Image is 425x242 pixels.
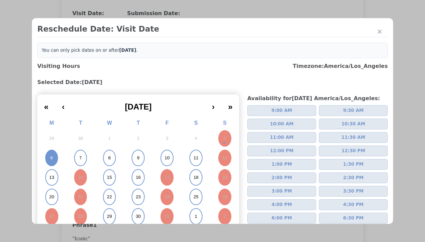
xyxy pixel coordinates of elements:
[210,148,239,168] button: October 12, 2025
[247,199,316,210] button: 4:00 PM
[247,132,316,143] button: 11:00 AM
[181,187,210,207] button: October 25, 2025
[137,155,139,161] abbr: October 9, 2025
[319,172,388,183] button: 2:30 PM
[221,97,239,112] button: »
[195,213,197,219] abbr: November 1, 2025
[49,135,54,142] abbr: September 29, 2025
[194,194,199,200] abbr: October 25, 2025
[95,168,124,187] button: October 15, 2025
[210,168,239,187] button: October 19, 2025
[342,148,365,154] span: 12:30 PM
[205,97,221,112] button: ›
[319,186,388,197] button: 3:30 PM
[271,161,292,168] span: 1:00 PM
[341,134,365,141] span: 11:30 AM
[271,174,292,181] span: 2:00 PM
[270,121,294,127] span: 10:00 AM
[153,187,181,207] button: October 24, 2025
[319,159,388,170] button: 1:30 PM
[270,134,294,141] span: 11:00 AM
[166,135,168,142] abbr: October 3, 2025
[247,146,316,156] button: 12:00 PM
[165,120,169,126] abbr: Friday
[181,168,210,187] button: October 18, 2025
[95,207,124,226] button: October 29, 2025
[247,94,388,103] h3: Availability for [DATE] America/Los_Angeles :
[37,187,66,207] button: October 20, 2025
[37,148,66,168] button: October 6, 2025
[66,148,95,168] button: October 7, 2025
[78,194,83,200] abbr: October 21, 2025
[247,213,316,224] button: 6:00 PM
[319,132,388,143] button: 11:30 AM
[124,129,153,148] button: October 2, 2025
[55,97,71,112] button: ‹
[271,188,292,195] span: 3:00 PM
[319,119,388,129] button: 10:30 AM
[137,120,140,126] abbr: Thursday
[210,129,239,148] button: October 5, 2025
[343,107,364,114] span: 9:30 AM
[271,107,292,114] span: 9:00 AM
[79,155,82,161] abbr: October 7, 2025
[271,215,292,221] span: 6:00 PM
[124,148,153,168] button: October 9, 2025
[37,97,55,112] button: «
[343,174,364,181] span: 2:30 PM
[319,213,388,224] button: 6:30 PM
[343,161,364,168] span: 1:30 PM
[247,186,316,197] button: 3:00 PM
[319,105,388,116] button: 9:30 AM
[78,213,83,219] abbr: October 28, 2025
[119,48,136,53] b: [DATE]
[223,135,226,142] abbr: October 5, 2025
[137,135,139,142] abbr: October 2, 2025
[37,207,66,226] button: October 27, 2025
[71,97,205,112] button: [DATE]
[247,172,316,183] button: 2:00 PM
[37,129,66,148] button: September 29, 2025
[136,194,141,200] abbr: October 23, 2025
[341,121,365,127] span: 10:30 AM
[181,129,210,148] button: October 4, 2025
[95,148,124,168] button: October 8, 2025
[194,120,198,126] abbr: Saturday
[165,194,170,200] abbr: October 24, 2025
[165,213,170,219] abbr: October 31, 2025
[343,188,364,195] span: 3:30 PM
[165,174,170,180] abbr: October 17, 2025
[153,129,181,148] button: October 3, 2025
[107,194,112,200] abbr: October 22, 2025
[50,155,53,161] abbr: October 6, 2025
[319,146,388,156] button: 12:30 PM
[343,201,364,208] span: 4:30 PM
[37,24,388,34] h2: Reschedule Date: Visit Date
[66,168,95,187] button: October 14, 2025
[222,155,227,161] abbr: October 12, 2025
[270,148,294,154] span: 12:00 PM
[37,78,388,86] h3: Selected Date: [DATE]
[153,148,181,168] button: October 10, 2025
[49,194,54,200] abbr: October 20, 2025
[108,155,111,161] abbr: October 8, 2025
[222,174,227,180] abbr: October 19, 2025
[271,201,292,208] span: 4:00 PM
[37,43,388,58] div: You can only pick dates on or after .
[107,213,112,219] abbr: October 29, 2025
[78,135,83,142] abbr: September 30, 2025
[37,168,66,187] button: October 13, 2025
[153,168,181,187] button: October 17, 2025
[95,187,124,207] button: October 22, 2025
[136,174,141,180] abbr: October 16, 2025
[49,120,54,126] abbr: Monday
[125,102,152,111] span: [DATE]
[66,129,95,148] button: September 30, 2025
[223,120,227,126] abbr: Sunday
[79,120,82,126] abbr: Tuesday
[210,187,239,207] button: October 26, 2025
[124,187,153,207] button: October 23, 2025
[49,174,54,180] abbr: October 13, 2025
[108,135,111,142] abbr: October 1, 2025
[210,207,239,226] button: November 2, 2025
